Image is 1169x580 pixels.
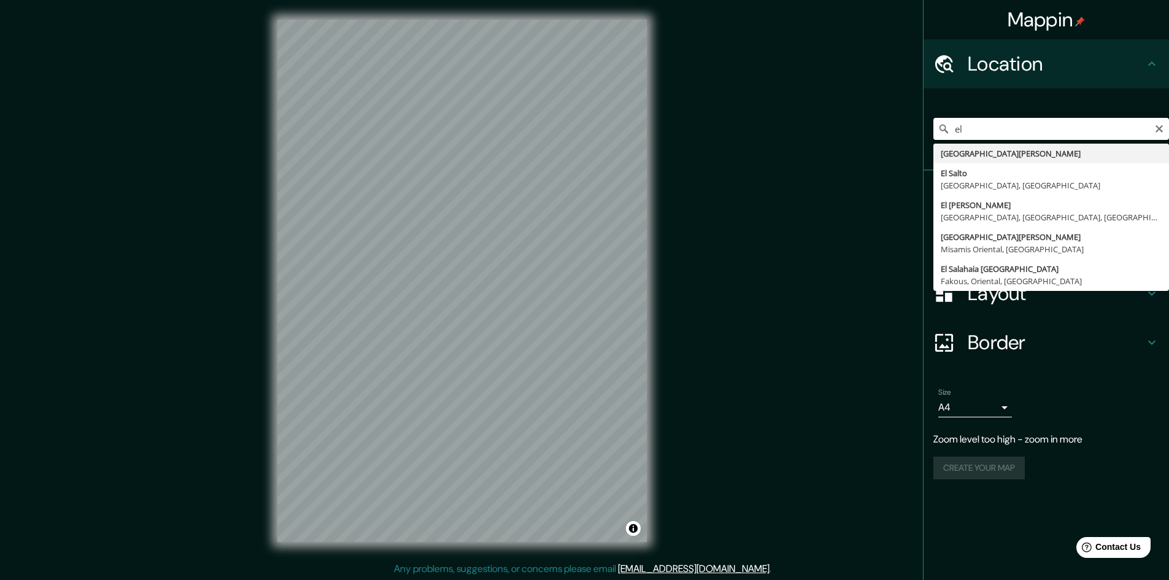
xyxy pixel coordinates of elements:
img: pin-icon.png [1075,17,1085,26]
iframe: Help widget launcher [1060,532,1155,566]
div: Location [924,39,1169,88]
h4: Layout [968,281,1144,306]
h4: Location [968,52,1144,76]
div: [GEOGRAPHIC_DATA][PERSON_NAME] [941,147,1162,160]
div: [GEOGRAPHIC_DATA], [GEOGRAPHIC_DATA] [941,179,1162,191]
div: Fakous, Oriental, [GEOGRAPHIC_DATA] [941,275,1162,287]
div: Misamis Oriental, [GEOGRAPHIC_DATA] [941,243,1162,255]
div: [GEOGRAPHIC_DATA], [GEOGRAPHIC_DATA], [GEOGRAPHIC_DATA] [941,211,1162,223]
div: Pins [924,171,1169,220]
div: Border [924,318,1169,367]
a: [EMAIL_ADDRESS][DOMAIN_NAME] [618,562,770,575]
div: . [771,562,773,576]
div: Layout [924,269,1169,318]
button: Clear [1154,122,1164,134]
div: El [PERSON_NAME] [941,199,1162,211]
div: [GEOGRAPHIC_DATA][PERSON_NAME] [941,231,1162,243]
canvas: Map [277,20,647,542]
div: El Salto [941,167,1162,179]
h4: Mappin [1008,7,1086,32]
p: Zoom level too high - zoom in more [933,432,1159,447]
label: Size [938,387,951,398]
div: Style [924,220,1169,269]
button: Toggle attribution [626,521,641,536]
input: Pick your city or area [933,118,1169,140]
div: El Salahaia [GEOGRAPHIC_DATA] [941,263,1162,275]
div: A4 [938,398,1012,417]
p: Any problems, suggestions, or concerns please email . [394,562,771,576]
h4: Border [968,330,1144,355]
div: . [773,562,776,576]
